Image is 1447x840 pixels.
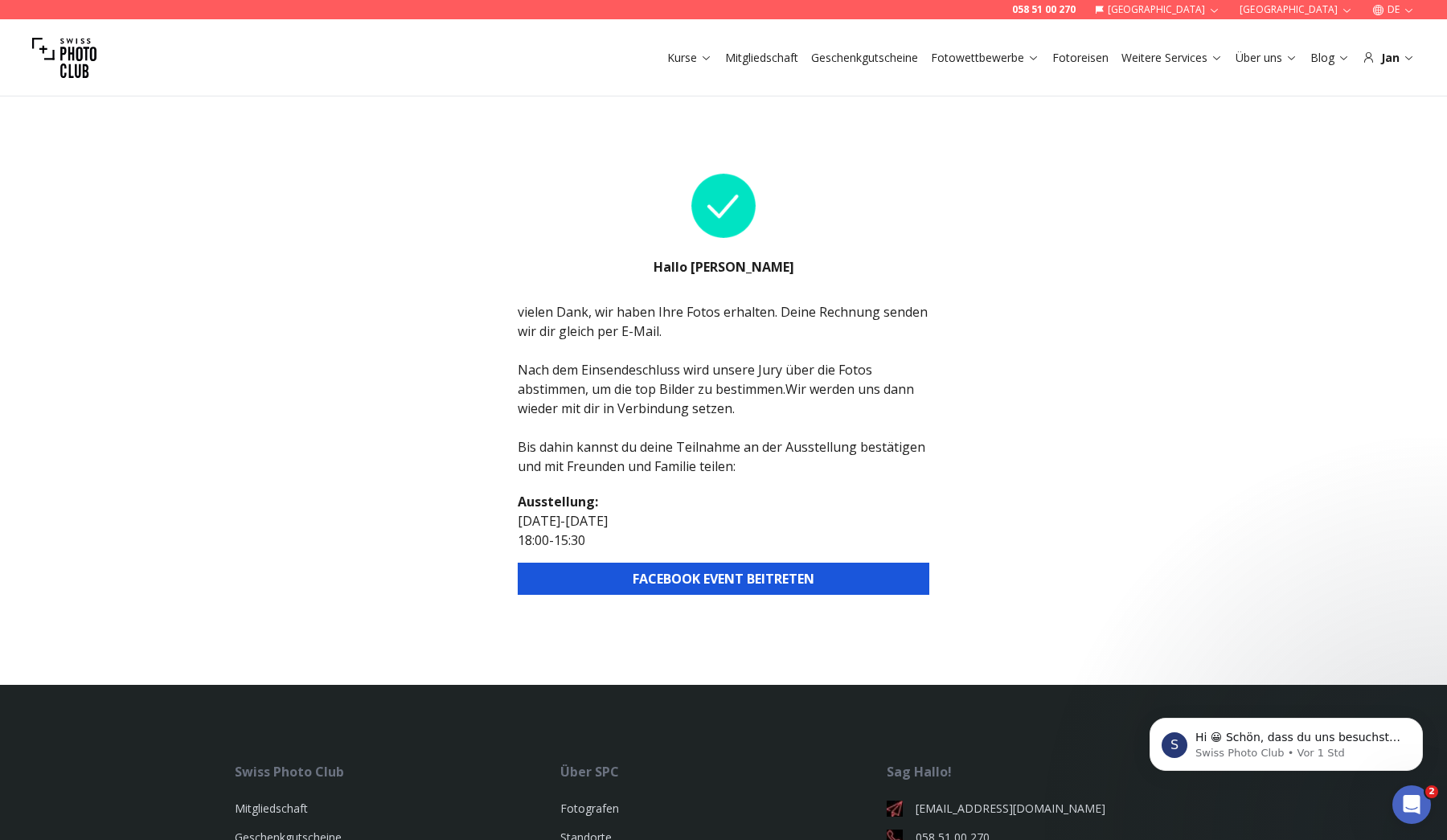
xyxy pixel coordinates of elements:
button: Blog [1304,47,1356,69]
a: 058 51 00 270 [1012,3,1076,16]
div: Sag Hallo! [887,762,1212,781]
a: Kurse [667,50,712,66]
a: Fotografen [560,801,619,816]
div: Swiss Photo Club [235,762,560,781]
p: 18:00 - 15:30 [518,531,929,550]
iframe: Intercom live chat [1392,785,1431,824]
b: [PERSON_NAME] [691,258,794,276]
button: Fotoreisen [1046,47,1115,69]
button: Über uns [1229,47,1304,69]
button: Weitere Services [1115,47,1229,69]
p: [DATE] - [DATE] [518,511,929,531]
iframe: Intercom notifications Nachricht [1125,684,1447,797]
a: Geschenkgutscheine [811,50,918,66]
div: Jan [1363,50,1415,66]
a: [EMAIL_ADDRESS][DOMAIN_NAME] [887,801,1212,817]
img: Swiss photo club [32,26,96,90]
span: 2 [1425,785,1438,798]
button: Mitgliedschaft [719,47,805,69]
a: Mitgliedschaft [235,801,308,816]
div: Über SPC [560,762,886,781]
b: Hallo [654,258,691,276]
h2: Ausstellung : [518,492,929,511]
div: vielen Dank, wir haben Ihre Fotos erhalten. Deine Rechnung senden wir dir gleich per E-Mail. Nach... [518,302,929,476]
a: Fotowettbewerbe [931,50,1039,66]
a: Weitere Services [1121,50,1223,66]
a: Mitgliedschaft [725,50,798,66]
a: Blog [1310,50,1350,66]
button: Fotowettbewerbe [924,47,1046,69]
button: Kurse [661,47,719,69]
a: Über uns [1236,50,1297,66]
a: Fotoreisen [1052,50,1109,66]
button: FACEBOOK EVENT BEITRETEN [518,563,929,595]
button: Geschenkgutscheine [805,47,924,69]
